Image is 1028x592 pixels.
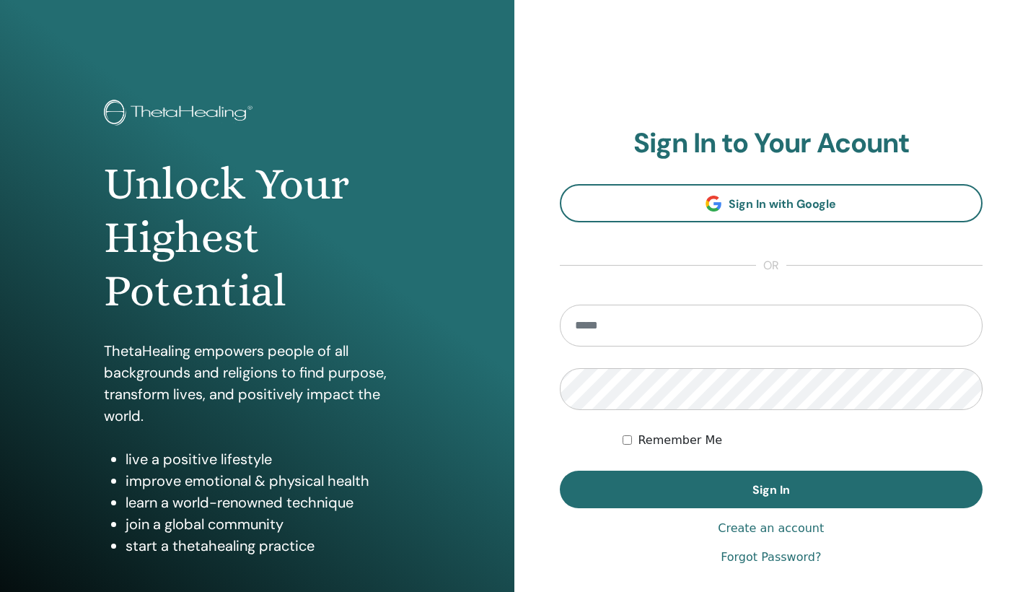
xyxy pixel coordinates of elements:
li: join a global community [126,513,410,535]
label: Remember Me [638,432,722,449]
a: Create an account [718,520,824,537]
h2: Sign In to Your Acount [560,127,983,160]
div: Keep me authenticated indefinitely or until I manually logout [623,432,983,449]
p: ThetaHealing empowers people of all backgrounds and religions to find purpose, transform lives, a... [104,340,410,427]
a: Sign In with Google [560,184,983,222]
span: or [756,257,786,274]
a: Forgot Password? [721,549,821,566]
button: Sign In [560,471,983,508]
span: Sign In with Google [729,196,836,212]
h1: Unlock Your Highest Potential [104,157,410,318]
span: Sign In [752,482,790,497]
li: learn a world-renowned technique [126,492,410,513]
li: improve emotional & physical health [126,470,410,492]
li: start a thetahealing practice [126,535,410,557]
li: live a positive lifestyle [126,448,410,470]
